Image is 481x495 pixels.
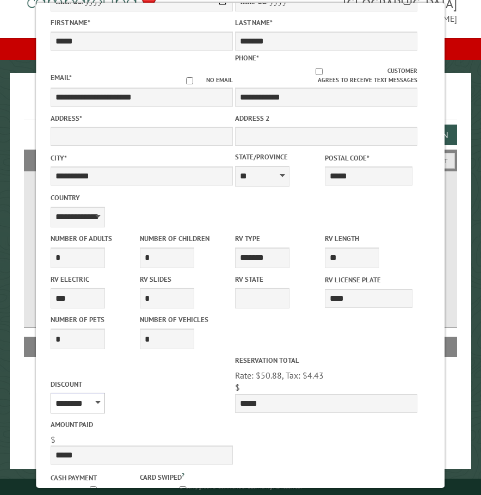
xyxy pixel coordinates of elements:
[51,73,72,82] label: Email
[235,370,324,381] span: Rate: $50.88, Tax: $4.43
[51,379,233,389] label: Discount
[179,483,302,490] small: © Campground Commander LLC. All rights reserved.
[51,434,55,445] span: $
[325,233,412,244] label: RV Length
[251,68,388,75] input: Customer agrees to receive text messages
[51,419,233,430] label: Amount paid
[24,90,457,120] h1: Reservations
[173,76,233,85] label: No email
[235,274,323,284] label: RV State
[51,274,138,284] label: RV Electric
[140,274,228,284] label: RV Slides
[325,153,412,163] label: Postal Code
[51,113,233,123] label: Address
[235,66,417,85] label: Customer agrees to receive text messages
[325,275,412,285] label: RV License Plate
[51,17,233,28] label: First Name
[182,471,185,479] a: ?
[24,150,457,170] h2: Filters
[235,233,323,244] label: RV Type
[235,382,240,393] span: $
[235,17,417,28] label: Last Name
[235,53,259,63] label: Phone
[235,113,417,123] label: Address 2
[235,152,323,162] label: State/Province
[51,314,138,325] label: Number of Pets
[51,153,233,163] label: City
[140,233,228,244] label: Number of Children
[51,233,138,244] label: Number of Adults
[29,337,70,356] th: Site
[140,471,228,482] label: Card swiped
[235,355,417,366] label: Reservation Total
[140,314,228,325] label: Number of Vehicles
[173,77,206,84] input: No email
[51,473,138,483] label: Cash payment
[51,193,233,203] label: Country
